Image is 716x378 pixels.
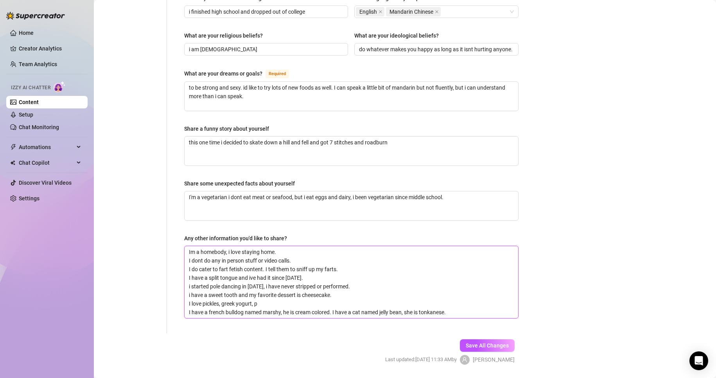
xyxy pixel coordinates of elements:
[6,12,65,20] img: logo-BBDzfeDw.svg
[19,141,74,153] span: Automations
[386,7,441,16] span: Mandarin Chinese
[185,191,518,220] textarea: Share some unexpected facts about yourself
[189,45,342,54] input: What are your religious beliefs?
[19,195,39,202] a: Settings
[10,144,16,150] span: thunderbolt
[435,10,439,14] span: close
[19,157,74,169] span: Chat Copilot
[359,7,377,16] span: English
[19,42,81,55] a: Creator Analytics
[466,342,509,349] span: Save All Changes
[184,179,300,188] label: Share some unexpected facts about yourself
[185,137,518,166] textarea: Share a funny story about yourself
[184,124,269,133] div: Share a funny story about yourself
[11,84,50,92] span: Izzy AI Chatter
[462,357,467,362] span: user
[354,31,444,40] label: What are your ideological beliefs?
[184,179,295,188] div: Share some unexpected facts about yourself
[184,124,275,133] label: Share a funny story about yourself
[689,351,708,370] div: Open Intercom Messenger
[359,45,512,54] input: What are your ideological beliefs?
[184,234,293,243] label: Any other information you'd like to share?
[442,7,444,16] input: What languages do you speak?
[184,31,263,40] div: What are your religious beliefs?
[379,10,382,14] span: close
[473,355,515,364] span: [PERSON_NAME]
[185,82,518,111] textarea: What are your dreams or goals?
[19,30,34,36] a: Home
[54,81,66,92] img: AI Chatter
[184,31,268,40] label: What are your religious beliefs?
[354,31,439,40] div: What are your ideological beliefs?
[184,69,298,78] label: What are your dreams or goals?
[19,61,57,67] a: Team Analytics
[185,246,518,318] textarea: Any other information you'd like to share?
[189,7,342,16] input: What is your educational background?
[460,339,515,352] button: Save All Changes
[19,180,72,186] a: Discover Viral Videos
[10,160,15,166] img: Chat Copilot
[19,112,33,118] a: Setup
[266,70,289,78] span: Required
[389,7,433,16] span: Mandarin Chinese
[184,234,287,243] div: Any other information you'd like to share?
[356,7,384,16] span: English
[184,69,262,78] div: What are your dreams or goals?
[19,124,59,130] a: Chat Monitoring
[385,356,457,364] span: Last updated: [DATE] 11:33 AM by
[19,99,39,105] a: Content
